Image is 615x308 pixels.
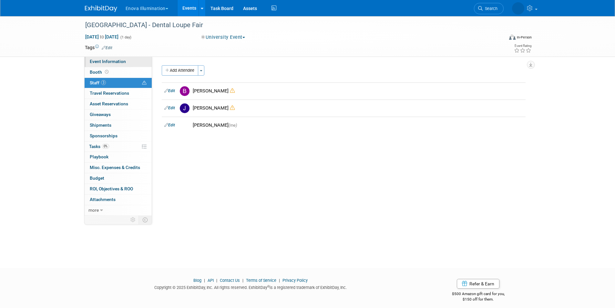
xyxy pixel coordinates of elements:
span: Booth not reserved yet [104,69,110,74]
span: Asset Reservations [90,101,128,106]
span: (1 day) [120,35,131,39]
img: Format-Inperson.png [509,35,516,40]
a: Budget [85,173,152,184]
span: Booth [90,69,110,75]
img: B.jpg [180,86,190,96]
a: Playbook [85,152,152,162]
i: Double-book Warning! [230,88,235,93]
a: ROI, Objectives & ROO [85,184,152,194]
a: Edit [164,123,175,127]
a: API [208,278,214,283]
span: | [241,278,245,283]
img: ExhibitDay [85,5,117,12]
button: Add Attendee [162,65,198,76]
a: Event Information [85,57,152,67]
span: | [277,278,282,283]
i: Double-book Warning! [230,105,235,110]
span: Playbook [90,154,108,159]
a: Edit [102,46,112,50]
span: (me) [229,123,237,128]
a: more [85,205,152,216]
span: Staff [90,80,106,85]
div: $150 off for them. [426,297,530,302]
a: Tasks0% [85,142,152,152]
span: Search [483,6,497,11]
a: Blog [193,278,201,283]
sup: ® [267,285,270,288]
div: In-Person [517,35,532,40]
a: Terms of Service [246,278,276,283]
span: Travel Reservations [90,90,129,96]
span: Giveaways [90,112,111,117]
span: | [202,278,207,283]
span: Sponsorships [90,133,118,138]
span: Tasks [89,144,109,149]
div: [PERSON_NAME] [193,105,523,111]
a: Refer & Earn [457,279,499,289]
a: Attachments [85,195,152,205]
div: Event Rating [514,44,531,48]
span: Budget [90,175,104,181]
a: Privacy Policy [282,278,308,283]
a: Edit [164,106,175,110]
a: Sponsorships [85,131,152,141]
span: [DATE] [DATE] [85,34,119,40]
div: [GEOGRAPHIC_DATA] - Dental Loupe Fair [83,19,494,31]
td: Tags [85,44,112,51]
span: Shipments [90,122,111,128]
span: ROI, Objectives & ROO [90,186,133,191]
div: Event Format [466,34,532,43]
span: Potential Scheduling Conflict -- at least one attendee is tagged in another overlapping event. [142,80,147,86]
a: Travel Reservations [85,88,152,99]
span: more [88,207,99,213]
a: Staff3 [85,78,152,88]
span: Attachments [90,197,116,202]
span: Misc. Expenses & Credits [90,165,140,170]
a: Asset Reservations [85,99,152,109]
a: Booth [85,67,152,78]
a: Giveaways [85,110,152,120]
span: Event Information [90,59,126,64]
a: Search [474,3,504,14]
td: Toggle Event Tabs [138,216,152,224]
div: [PERSON_NAME] [193,122,523,128]
span: to [99,34,105,39]
a: Shipments [85,120,152,131]
span: | [215,278,219,283]
a: Contact Us [220,278,240,283]
a: Edit [164,89,175,93]
a: Misc. Expenses & Credits [85,163,152,173]
div: $500 Amazon gift card for you, [426,287,530,302]
img: J.jpg [180,103,190,113]
button: University Event [199,34,248,41]
div: Copyright © 2025 ExhibitDay, Inc. All rights reserved. ExhibitDay is a registered trademark of Ex... [85,283,417,291]
div: [PERSON_NAME] [193,88,523,94]
span: 3 [101,80,106,85]
td: Personalize Event Tab Strip [128,216,139,224]
span: 0% [102,144,109,149]
img: Sarah Swinick [512,2,524,15]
